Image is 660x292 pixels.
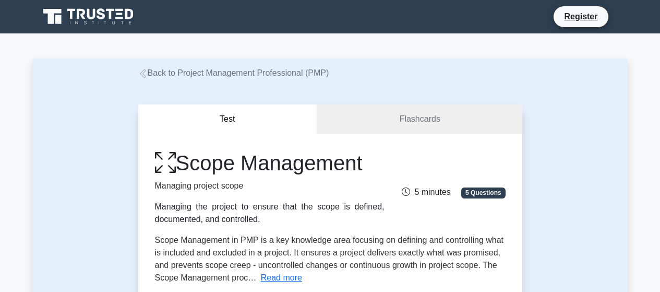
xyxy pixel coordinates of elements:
a: Register [558,10,604,23]
span: 5 minutes [402,188,450,196]
a: Flashcards [317,104,522,134]
button: Test [138,104,318,134]
span: Scope Management in PMP is a key knowledge area focusing on defining and controlling what is incl... [155,236,504,282]
a: Back to Project Management Professional (PMP) [138,68,329,77]
p: Managing project scope [155,180,385,192]
button: Read more [261,272,302,284]
div: Managing the project to ensure that the scope is defined, documented, and controlled. [155,201,385,226]
span: 5 Questions [461,188,505,198]
h1: Scope Management [155,150,385,176]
